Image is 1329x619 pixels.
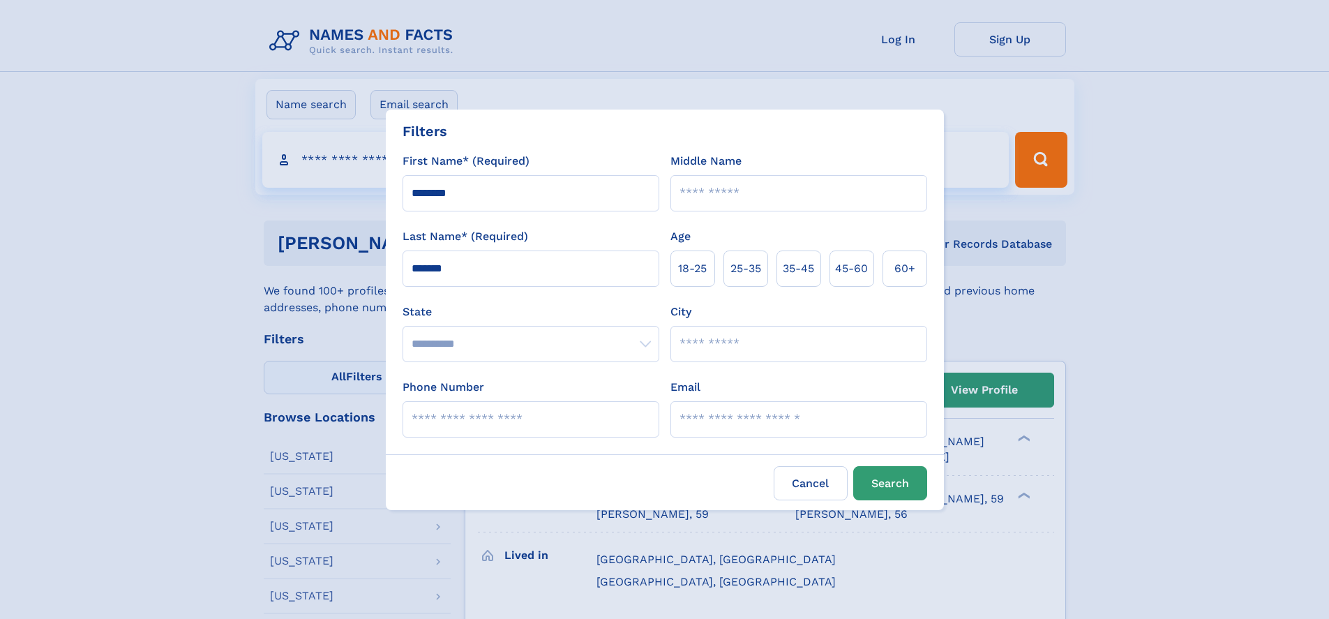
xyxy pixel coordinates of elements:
label: First Name* (Required) [403,153,530,170]
label: State [403,304,659,320]
span: 60+ [894,260,915,277]
span: 25‑35 [730,260,761,277]
label: Age [670,228,691,245]
div: Filters [403,121,447,142]
span: 35‑45 [783,260,814,277]
label: City [670,304,691,320]
span: 18‑25 [678,260,707,277]
label: Email [670,379,700,396]
label: Middle Name [670,153,742,170]
button: Search [853,466,927,500]
label: Phone Number [403,379,484,396]
label: Cancel [774,466,848,500]
span: 45‑60 [835,260,868,277]
label: Last Name* (Required) [403,228,528,245]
